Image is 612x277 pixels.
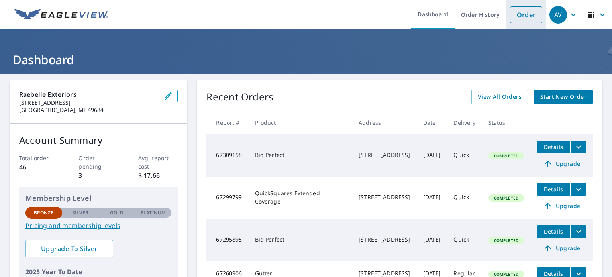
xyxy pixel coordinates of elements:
button: detailsBtn-67309158 [537,141,570,153]
button: detailsBtn-67299799 [537,183,570,196]
span: Upgrade To Silver [32,244,107,253]
button: filesDropdownBtn-67299799 [570,183,586,196]
p: Gold [110,209,124,216]
td: Bid Perfect [249,219,353,261]
a: View All Orders [471,90,528,104]
span: Completed [489,271,523,277]
th: Product [249,111,353,134]
th: Report # [206,111,248,134]
p: Order pending [78,154,118,171]
span: Details [541,185,565,193]
td: 67309158 [206,134,248,177]
span: Start New Order [540,92,586,102]
p: [GEOGRAPHIC_DATA], MI 49684 [19,106,152,114]
td: QuickSquares Extended Coverage [249,177,353,219]
a: Upgrade [537,200,586,212]
a: Upgrade [537,242,586,255]
th: Status [482,111,530,134]
th: Date [417,111,447,134]
span: Upgrade [541,159,582,169]
a: Order [510,6,542,23]
a: Upgrade [537,157,586,170]
td: Quick [447,219,482,261]
h1: Dashboard [10,51,602,68]
p: Total order [19,154,59,162]
td: [DATE] [417,219,447,261]
div: [STREET_ADDRESS] [359,151,410,159]
img: EV Logo [14,9,108,21]
td: Quick [447,177,482,219]
button: filesDropdownBtn-67295895 [570,225,586,238]
div: AV [549,6,567,24]
td: 67295895 [206,219,248,261]
button: detailsBtn-67295895 [537,225,570,238]
a: Pricing and membership levels [25,221,171,230]
th: Address [352,111,416,134]
p: $ 17.66 [138,171,178,180]
a: Start New Order [534,90,593,104]
p: Raebelle Exteriors [19,90,152,99]
p: Platinum [141,209,166,216]
p: 46 [19,162,59,172]
a: Upgrade To Silver [25,240,113,257]
td: [DATE] [417,177,447,219]
td: [DATE] [417,134,447,177]
p: Account Summary [19,133,178,147]
span: Upgrade [541,201,582,211]
td: 67299799 [206,177,248,219]
span: Completed [489,195,523,201]
span: Completed [489,238,523,243]
td: Quick [447,134,482,177]
p: Membership Level [25,193,171,204]
p: Avg. report cost [138,154,178,171]
p: [STREET_ADDRESS] [19,99,152,106]
p: 3 [78,171,118,180]
span: View All Orders [478,92,522,102]
span: Completed [489,153,523,159]
th: Delivery [447,111,482,134]
span: Upgrade [541,244,582,253]
button: filesDropdownBtn-67309158 [570,141,586,153]
p: 2025 Year To Date [25,267,171,277]
p: Silver [72,209,89,216]
span: Details [541,228,565,235]
p: Bronze [34,209,54,216]
div: [STREET_ADDRESS] [359,236,410,244]
p: Recent Orders [206,90,273,104]
span: Details [541,143,565,151]
td: Bid Perfect [249,134,353,177]
div: [STREET_ADDRESS] [359,193,410,201]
